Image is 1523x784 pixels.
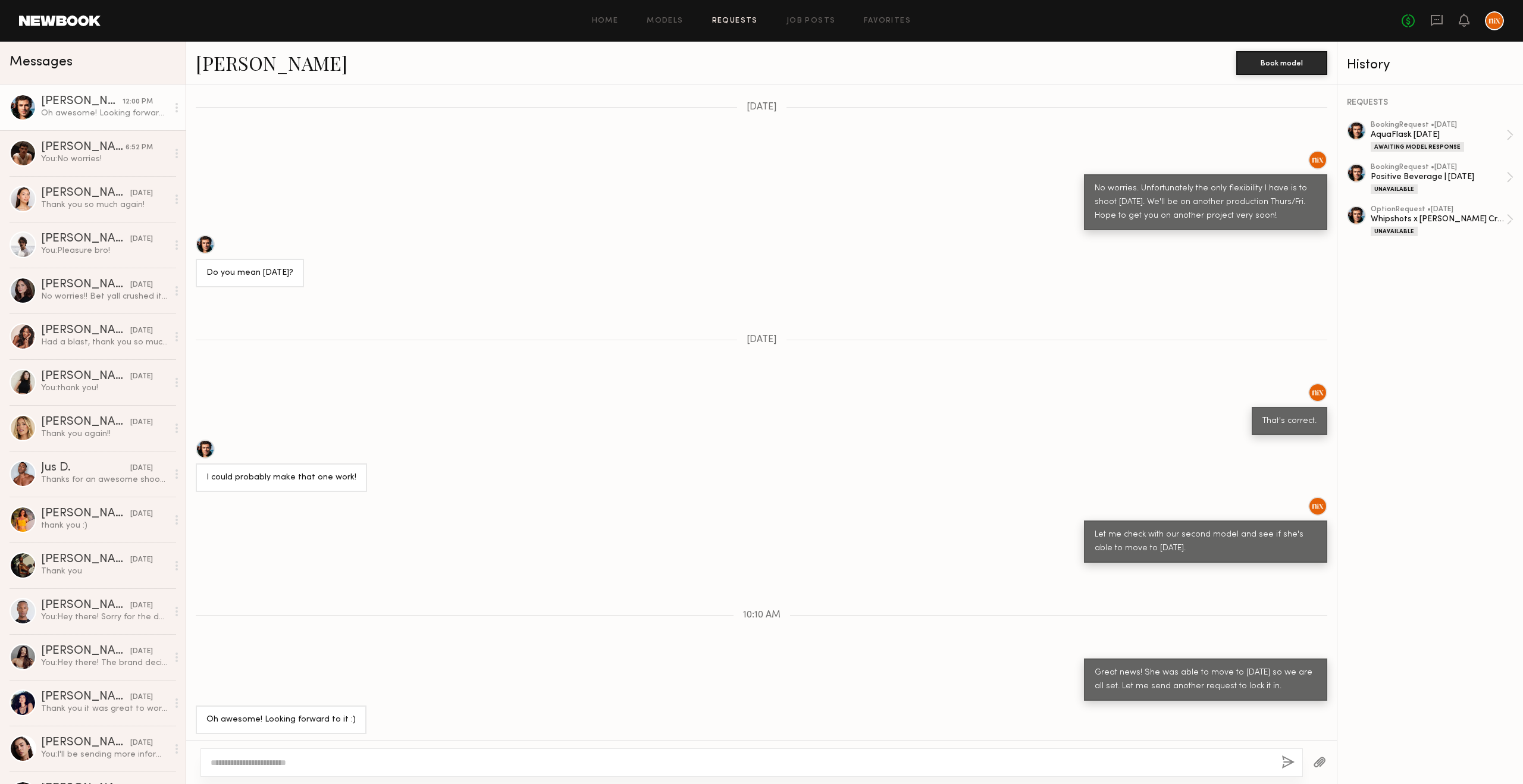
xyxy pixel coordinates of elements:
[41,325,130,337] div: [PERSON_NAME]
[747,102,777,112] span: [DATE]
[41,187,130,199] div: [PERSON_NAME]
[41,199,168,211] div: Thank you so much again!
[41,337,168,348] div: Had a blast, thank you so much! I hope to work with you again soon.
[41,382,168,394] div: You: thank you!
[130,371,153,382] div: [DATE]
[1371,164,1513,194] a: bookingRequest •[DATE]Positive Beverage | [DATE]Unavailable
[130,509,153,520] div: [DATE]
[41,371,130,382] div: [PERSON_NAME]
[1236,57,1327,67] a: Book model
[123,96,153,108] div: 12:00 PM
[1236,51,1327,75] button: Book model
[1095,182,1317,223] div: No worries. Unfortunately the only flexibility I have is to shoot [DATE]. We'll be on another pro...
[130,280,153,291] div: [DATE]
[41,749,168,760] div: You: I'll be sending more information [DATE]. Have a great rest of your week!
[41,737,130,749] div: [PERSON_NAME]
[41,462,130,474] div: Jus D.
[1371,121,1506,129] div: booking Request • [DATE]
[130,646,153,657] div: [DATE]
[41,142,126,153] div: [PERSON_NAME]
[130,600,153,611] div: [DATE]
[41,416,130,428] div: [PERSON_NAME]
[1347,99,1513,107] div: REQUESTS
[712,17,758,25] a: Requests
[41,520,168,531] div: thank you :)
[1371,184,1418,194] div: Unavailable
[126,142,153,153] div: 6:52 PM
[206,713,356,727] div: Oh awesome! Looking forward to it :)
[196,50,347,76] a: [PERSON_NAME]
[592,17,619,25] a: Home
[41,474,168,485] div: Thanks for an awesome shoot! Cant wait to make it happen again!
[1347,58,1513,72] div: History
[130,692,153,703] div: [DATE]
[41,291,168,302] div: No worries!! Bet yall crushed it! Thank you!!
[1371,206,1513,236] a: optionRequest •[DATE]Whipshots x [PERSON_NAME] CreativeUnavailable
[1371,171,1506,183] div: Positive Beverage | [DATE]
[41,703,168,714] div: Thank you it was great to work with you guys
[206,471,356,485] div: I could probably make that one work!
[41,279,130,291] div: [PERSON_NAME]
[1262,415,1317,428] div: That's correct.
[130,234,153,245] div: [DATE]
[647,17,683,25] a: Models
[41,691,130,703] div: [PERSON_NAME]
[864,17,911,25] a: Favorites
[786,17,836,25] a: Job Posts
[130,738,153,749] div: [DATE]
[1371,214,1506,225] div: Whipshots x [PERSON_NAME] Creative
[41,245,168,256] div: You: Pleasure bro!
[130,325,153,337] div: [DATE]
[130,554,153,566] div: [DATE]
[1371,227,1418,236] div: Unavailable
[1371,164,1506,171] div: booking Request • [DATE]
[41,96,123,108] div: [PERSON_NAME]
[41,600,130,611] div: [PERSON_NAME]
[41,645,130,657] div: [PERSON_NAME]
[1095,528,1317,556] div: Let me check with our second model and see if she's able to move to [DATE].
[41,566,168,577] div: Thank you
[743,610,781,620] span: 10:10 AM
[1371,142,1464,152] div: Awaiting Model Response
[41,611,168,623] div: You: Hey there! Sorry for the delay. The brand decided to move forward with a different model, bu...
[10,55,73,69] span: Messages
[1095,666,1317,694] div: Great news! She was able to move to [DATE] so we are all set. Let me send another request to lock...
[130,463,153,474] div: [DATE]
[41,153,168,165] div: You: No worries!
[130,417,153,428] div: [DATE]
[130,188,153,199] div: [DATE]
[41,657,168,669] div: You: Hey there! The brand decided to move forward with a different model, but we will keep you on...
[1371,129,1506,140] div: AquaFlask [DATE]
[41,554,130,566] div: [PERSON_NAME]
[1371,206,1506,214] div: option Request • [DATE]
[41,233,130,245] div: [PERSON_NAME]
[206,266,293,280] div: Do you mean [DATE]?
[41,108,168,119] div: Oh awesome! Looking forward to it :)
[41,508,130,520] div: [PERSON_NAME]
[41,428,168,440] div: Thank you again!!
[1371,121,1513,152] a: bookingRequest •[DATE]AquaFlask [DATE]Awaiting Model Response
[747,335,777,345] span: [DATE]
